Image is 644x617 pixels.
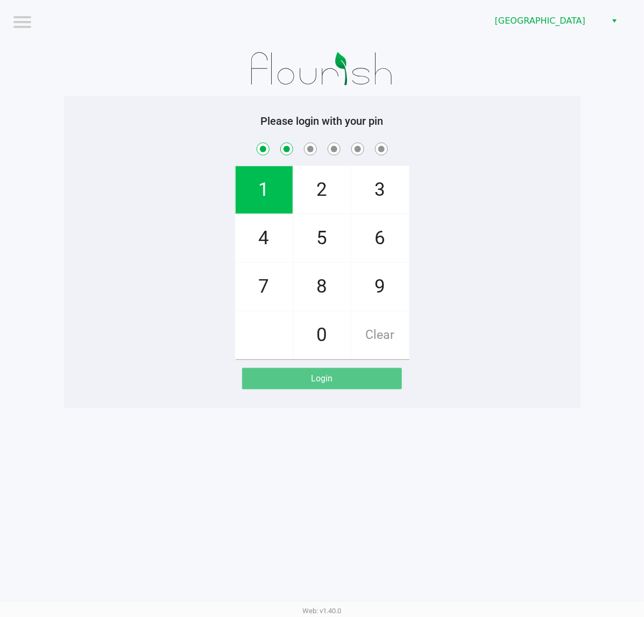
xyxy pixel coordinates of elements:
[352,311,409,359] span: Clear
[352,215,409,262] span: 6
[352,166,409,214] span: 3
[294,215,351,262] span: 5
[294,166,351,214] span: 2
[352,263,409,310] span: 9
[236,166,293,214] span: 1
[294,263,351,310] span: 8
[236,263,293,310] span: 7
[495,15,600,27] span: [GEOGRAPHIC_DATA]
[294,311,351,359] span: 0
[303,607,342,615] span: Web: v1.40.0
[606,11,622,31] button: Select
[72,115,572,127] h5: Please login with your pin
[236,215,293,262] span: 4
